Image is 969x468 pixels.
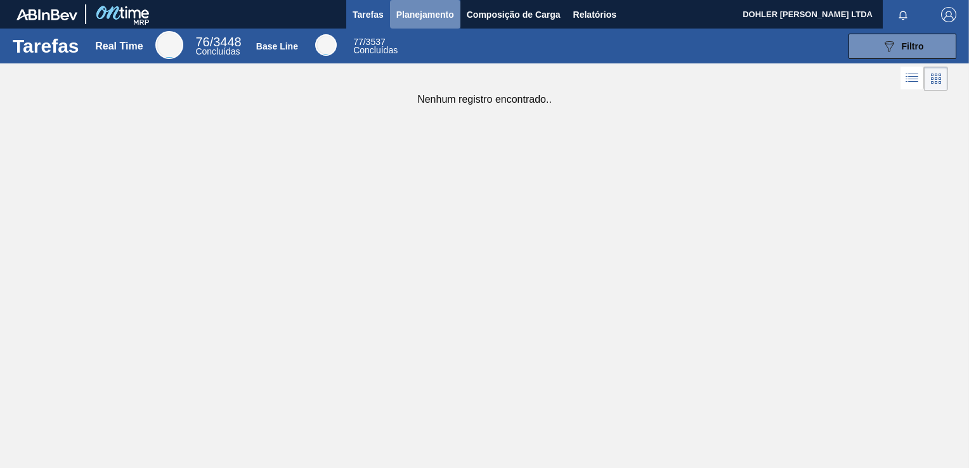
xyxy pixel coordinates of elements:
[353,37,363,47] span: 77
[353,37,386,47] span: / 3537
[849,34,956,59] button: Filtro
[195,35,241,49] span: / 3448
[95,41,143,52] div: Real Time
[902,41,924,51] span: Filtro
[195,37,241,56] div: Real Time
[353,45,398,55] span: Concluídas
[16,9,77,20] img: TNhmsLtSVTkK8tSr43FrP2fwEKptu5GPRR3wAAAABJRU5ErkJggg==
[13,39,79,53] h1: Tarefas
[315,34,337,56] div: Base Line
[155,31,183,59] div: Real Time
[195,46,240,56] span: Concluídas
[396,7,454,22] span: Planejamento
[924,67,948,91] div: Visão em Cards
[467,7,561,22] span: Composição de Carga
[353,38,398,55] div: Base Line
[901,67,924,91] div: Visão em Lista
[883,6,923,23] button: Notificações
[353,7,384,22] span: Tarefas
[256,41,298,51] div: Base Line
[573,7,616,22] span: Relatórios
[941,7,956,22] img: Logout
[195,35,209,49] span: 76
